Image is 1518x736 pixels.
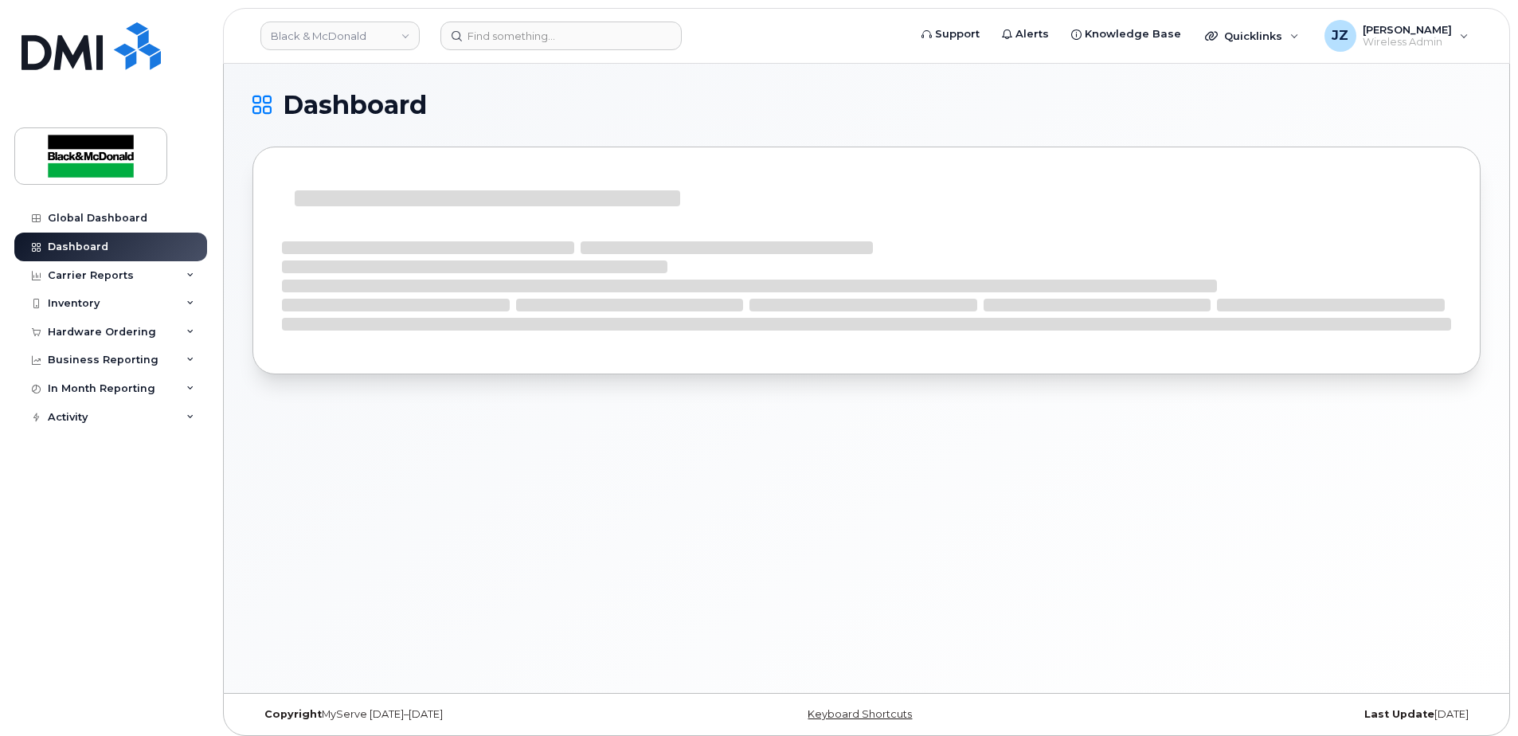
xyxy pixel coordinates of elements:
strong: Last Update [1364,708,1434,720]
div: MyServe [DATE]–[DATE] [252,708,662,721]
strong: Copyright [264,708,322,720]
div: [DATE] [1071,708,1481,721]
a: Keyboard Shortcuts [808,708,912,720]
span: Dashboard [283,93,427,117]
